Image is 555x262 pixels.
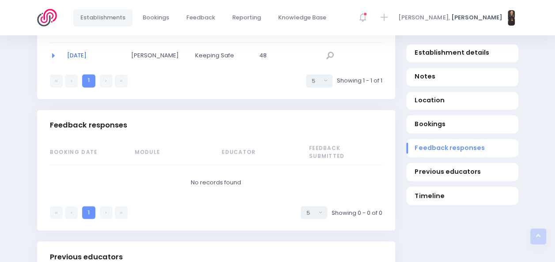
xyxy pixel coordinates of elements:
[61,43,125,69] td: 2022-04-01 09:30:00
[134,149,183,157] span: Module
[50,149,98,157] span: Booking Date
[50,74,63,87] a: First
[323,49,338,63] a: View
[50,206,63,219] a: First
[406,44,518,62] a: Establishment details
[406,68,518,86] a: Notes
[186,13,215,22] span: Feedback
[50,121,127,130] h3: Feedback responses
[406,163,518,181] a: Previous educators
[312,77,321,86] div: 5
[125,43,189,69] td: Ashley
[115,206,128,219] a: Last
[82,74,95,87] a: 1
[337,76,382,85] span: Showing 1 - 1 of 1
[143,13,169,22] span: Bookings
[406,139,518,157] a: Feedback responses
[100,74,113,87] a: Next
[222,149,270,157] span: Educator
[398,13,449,22] span: [PERSON_NAME],
[100,206,113,219] a: Next
[82,206,95,219] a: 1
[195,51,244,60] span: Keeping Safe
[191,178,241,187] span: No records found
[80,13,125,22] span: Establishments
[232,13,261,22] span: Reporting
[73,9,133,26] a: Establishments
[415,72,510,82] span: Notes
[415,191,510,200] span: Timeline
[415,49,510,58] span: Establishment details
[415,120,510,129] span: Bookings
[179,9,223,26] a: Feedback
[415,96,510,105] span: Location
[415,144,510,153] span: Feedback responses
[306,74,332,87] button: Select page size
[189,43,253,69] td: Keeping Safe
[332,208,382,217] span: Showing 0 - 0 of 0
[406,187,518,205] a: Timeline
[37,9,62,26] img: Logo
[278,13,326,22] span: Knowledge Base
[309,145,358,160] span: Feedback Submitted
[451,13,502,22] span: [PERSON_NAME]
[508,10,515,26] img: N
[271,9,334,26] a: Knowledge Base
[136,9,177,26] a: Bookings
[406,116,518,134] a: Bookings
[415,167,510,176] span: Previous educators
[115,74,128,87] a: Last
[259,51,308,60] span: 48
[306,208,316,217] div: 5
[301,206,327,219] button: Select page size
[131,51,180,60] span: [PERSON_NAME]
[225,9,268,26] a: Reporting
[67,51,87,60] a: [DATE]
[406,92,518,110] a: Location
[65,74,78,87] a: Previous
[50,252,123,261] h3: Previous educators
[253,43,317,69] td: 48
[65,206,78,219] a: Previous
[317,43,382,69] td: null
